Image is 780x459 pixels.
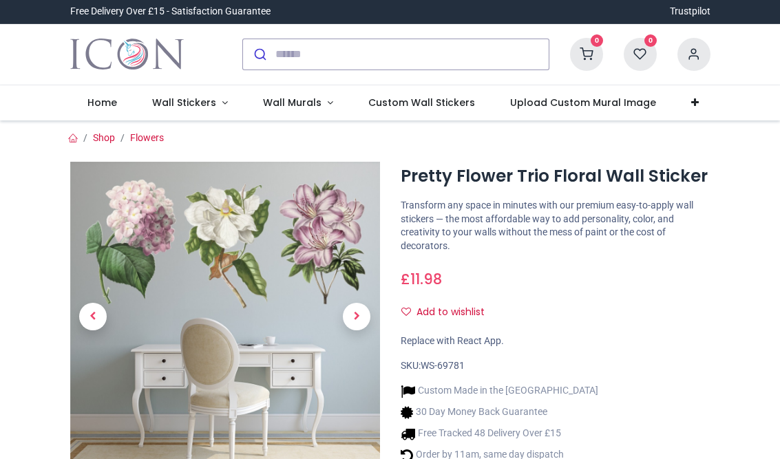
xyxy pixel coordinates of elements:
span: Home [87,96,117,109]
img: Icon Wall Stickers [70,35,184,74]
div: Free Delivery Over £15 - Satisfaction Guarantee [70,5,271,19]
sup: 0 [591,34,604,47]
span: Upload Custom Mural Image [510,96,656,109]
a: 0 [570,47,603,58]
p: Transform any space in minutes with our premium easy-to-apply wall stickers — the most affordable... [401,199,710,253]
button: Add to wishlistAdd to wishlist [401,301,496,324]
li: 30 Day Money Back Guarantee [401,405,598,420]
a: Flowers [130,132,164,143]
button: Submit [243,39,275,70]
a: Previous [70,208,117,425]
span: 11.98 [410,269,442,289]
span: £ [401,269,442,289]
a: Wall Murals [245,85,350,121]
div: Replace with React App. [401,334,710,348]
a: 0 [624,47,657,58]
span: Next [343,303,370,330]
sup: 0 [644,34,657,47]
a: Wall Stickers [135,85,246,121]
div: SKU: [401,359,710,373]
a: Logo of Icon Wall Stickers [70,35,184,74]
li: Custom Made in the [GEOGRAPHIC_DATA] [401,384,598,398]
span: Wall Murals [263,96,322,109]
a: Next [333,208,380,425]
a: Shop [93,132,115,143]
span: Wall Stickers [152,96,216,109]
span: WS-69781 [421,360,465,371]
i: Add to wishlist [401,307,411,317]
a: Trustpilot [670,5,710,19]
span: Previous [79,303,107,330]
li: Free Tracked 48 Delivery Over £15 [401,427,598,441]
span: Custom Wall Stickers [368,96,475,109]
h1: Pretty Flower Trio Floral Wall Sticker [401,164,710,188]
